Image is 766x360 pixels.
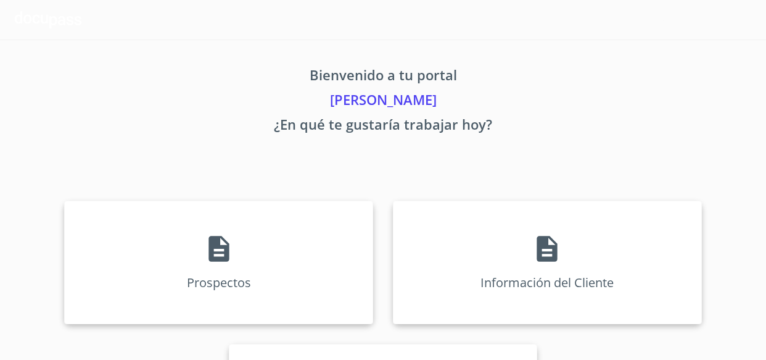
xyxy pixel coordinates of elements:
[187,274,251,291] p: Prospectos
[15,90,751,114] p: [PERSON_NAME]
[627,10,736,30] span: [PERSON_NAME]
[15,65,751,90] p: Bienvenido a tu portal
[627,10,751,30] button: account of current user
[15,114,751,139] p: ¿En qué te gustaría trabajar hoy?
[480,274,614,291] p: Información del Cliente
